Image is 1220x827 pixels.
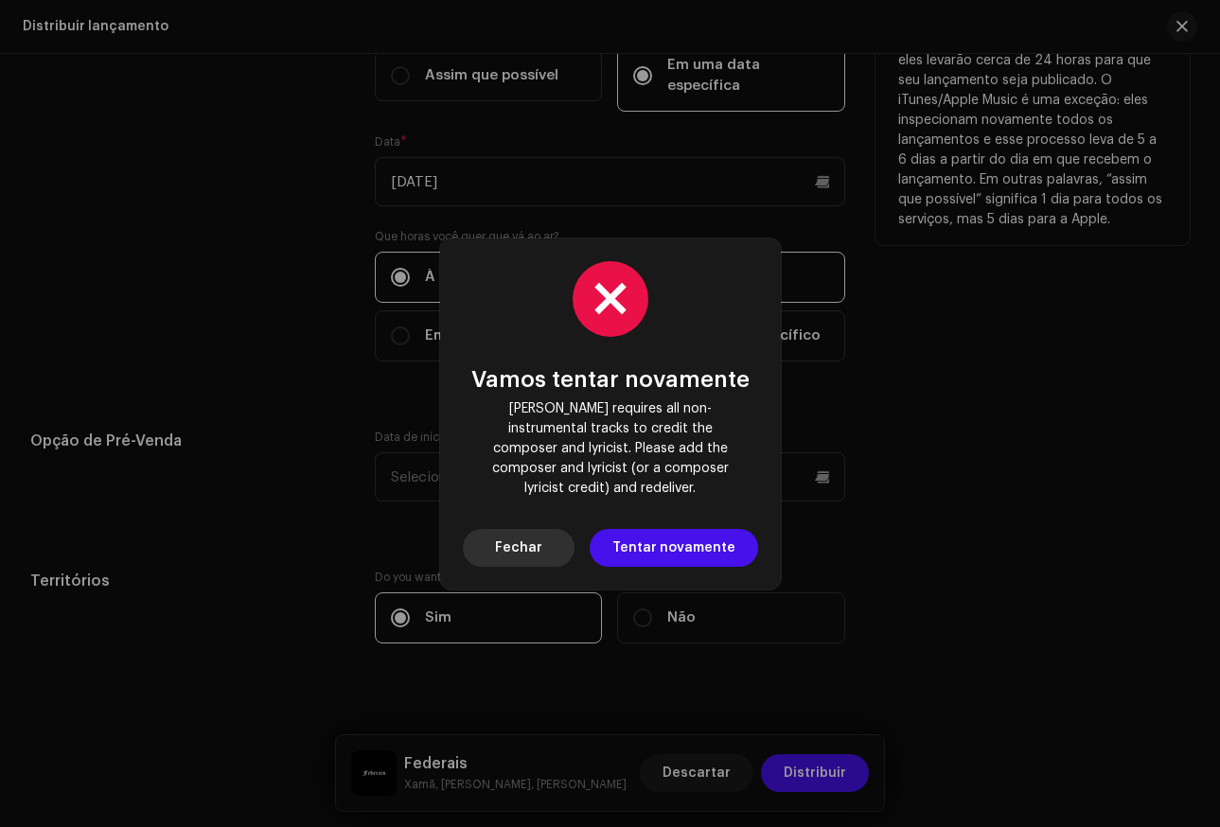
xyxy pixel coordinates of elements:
[590,529,758,567] button: Tentar novamente
[495,529,542,567] span: Fechar
[612,529,735,567] span: Tentar novamente
[471,367,750,392] span: Vamos tentar novamente
[463,529,575,567] button: Fechar
[478,399,743,499] span: [PERSON_NAME] requires all non-instrumental tracks to credit the composer and lyricist. Please ad...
